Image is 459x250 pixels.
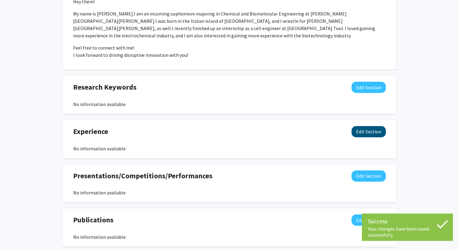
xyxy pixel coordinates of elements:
[368,226,447,238] div: Your changes have been saved successfully
[73,145,386,152] div: No information available
[352,214,386,226] button: Edit Publications
[73,126,108,137] span: Experience
[352,126,386,137] button: Edit Experience
[73,101,386,108] div: No information available
[368,217,447,226] div: Success
[352,170,386,182] button: Edit Presentations/Competitions/Performances
[73,189,386,196] div: No information available
[73,82,137,93] span: Research Keywords
[5,223,26,245] iframe: Chat
[352,82,386,93] button: Edit Research Keywords
[73,45,188,58] span: Feel free to connect with me! I look forward to driving disruptive innovation with you!
[73,11,347,24] span: I am an incoming sophomore majoring in Chemical and Biomolecular Engineering at [PERSON_NAME][GEO...
[73,25,375,39] span: I recently finished up an internship as a cell engineer at [GEOGRAPHIC_DATA] Tool. I loved gainin...
[73,170,212,181] span: Presentations/Competitions/Performances
[73,214,114,225] span: Publications
[73,10,386,39] p: My name is [PERSON_NAME].
[73,233,386,241] div: No information available
[73,18,343,31] span: I was born in the Italian island of [GEOGRAPHIC_DATA], and I wrestle for [PERSON_NAME][GEOGRAPHIC...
